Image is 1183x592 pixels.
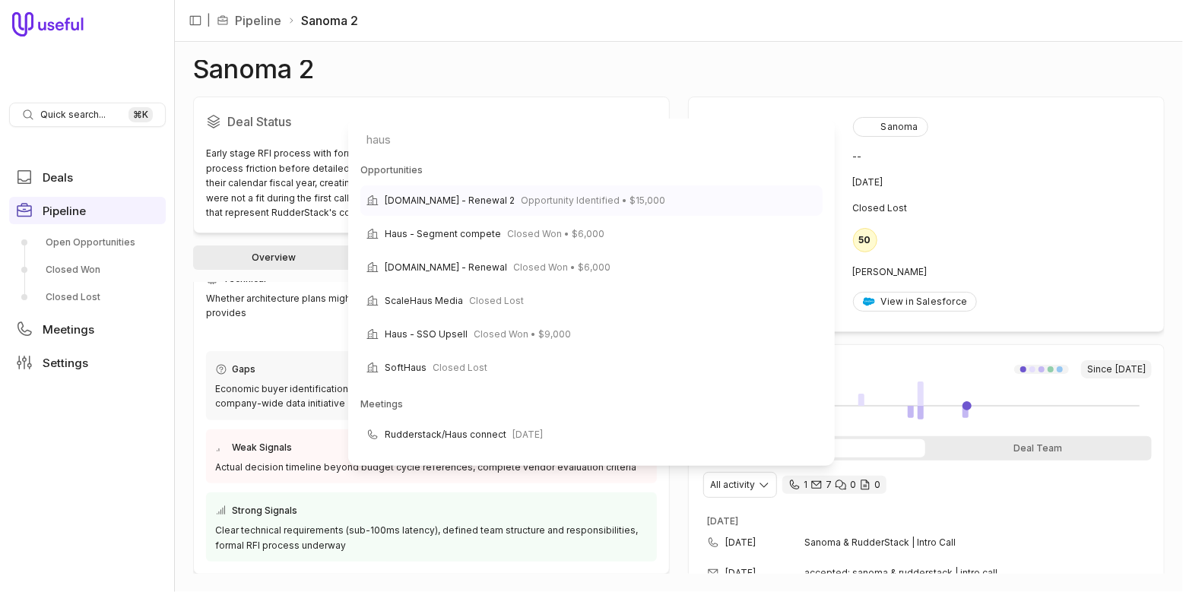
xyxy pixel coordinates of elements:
[385,258,507,277] span: [DOMAIN_NAME] - Renewal
[512,459,543,477] span: [DATE]
[354,125,829,155] input: Search for pages and commands...
[360,395,823,413] div: Meetings
[385,459,506,477] span: Haus/Rudderstack connect
[385,426,506,444] span: Rudderstack/Haus connect
[469,292,524,310] span: Closed Lost
[385,225,501,243] span: Haus - Segment compete
[433,359,487,377] span: Closed Lost
[507,225,604,243] span: Closed Won • $6,000
[512,426,543,444] span: [DATE]
[354,161,829,460] div: Suggestions
[385,359,427,377] span: SoftHaus
[385,192,515,210] span: [DOMAIN_NAME] - Renewal 2
[521,192,665,210] span: Opportunity Identified • $15,000
[474,325,571,343] span: Closed Won • $9,000
[360,161,823,179] div: Opportunities
[513,258,611,277] span: Closed Won • $6,000
[385,325,468,343] span: Haus - SSO Upsell
[385,292,463,310] span: ScaleHaus Media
